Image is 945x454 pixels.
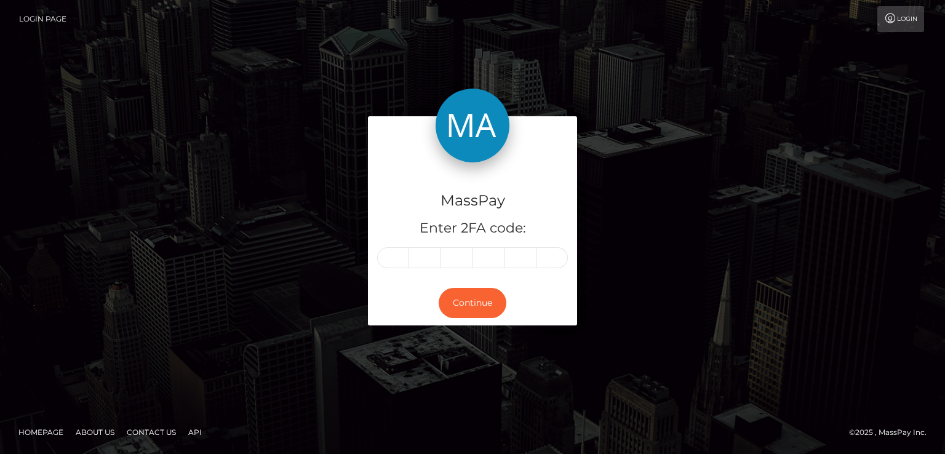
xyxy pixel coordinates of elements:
[19,6,66,32] a: Login Page
[877,6,924,32] a: Login
[436,89,509,162] img: MassPay
[122,423,181,442] a: Contact Us
[377,219,568,238] h5: Enter 2FA code:
[439,288,506,318] button: Continue
[183,423,207,442] a: API
[377,190,568,212] h4: MassPay
[849,426,936,439] div: © 2025 , MassPay Inc.
[14,423,68,442] a: Homepage
[71,423,119,442] a: About Us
